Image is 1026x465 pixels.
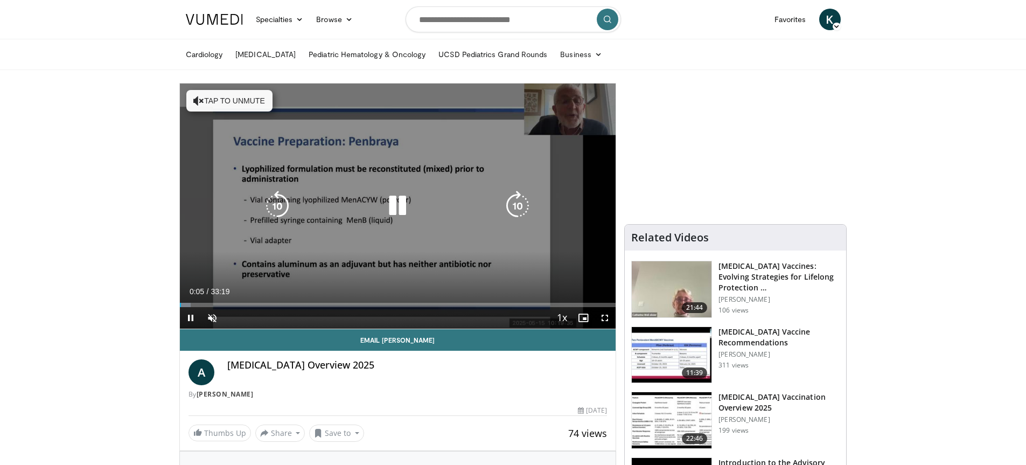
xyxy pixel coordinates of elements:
[249,9,310,30] a: Specialties
[180,303,616,307] div: Progress Bar
[211,287,229,296] span: 33:19
[718,426,749,435] p: 199 views
[632,392,711,448] img: e2487980-1009-4918-a1e2-59f0f99adf02.150x105_q85_crop-smart_upscale.jpg
[186,14,243,25] img: VuMedi Logo
[718,350,840,359] p: [PERSON_NAME]
[227,359,608,371] h4: [MEDICAL_DATA] Overview 2025
[554,44,609,65] a: Business
[718,327,840,348] h3: [MEDICAL_DATA] Vaccine Recommendations
[180,307,201,329] button: Pause
[310,9,359,30] a: Browse
[229,44,302,65] a: [MEDICAL_DATA]
[186,90,273,112] button: Tap to unmute
[302,44,432,65] a: Pediatric Hematology & Oncology
[201,307,223,329] button: Unmute
[718,392,840,413] h3: [MEDICAL_DATA] Vaccination Overview 2025
[632,261,711,317] img: 5abf15c6-7be1-413d-8703-39fc053c5ea0.150x105_q85_crop-smart_upscale.jpg
[189,390,608,399] div: By
[190,287,204,296] span: 0:05
[631,231,709,244] h4: Related Videos
[682,433,708,444] span: 22:46
[718,415,840,424] p: [PERSON_NAME]
[189,425,251,441] a: Thumbs Up
[180,329,616,351] a: Email [PERSON_NAME]
[819,9,841,30] a: K
[197,390,254,399] a: [PERSON_NAME]
[718,306,749,315] p: 106 views
[631,392,840,449] a: 22:46 [MEDICAL_DATA] Vaccination Overview 2025 [PERSON_NAME] 199 views
[207,287,209,296] span: /
[180,84,616,329] video-js: Video Player
[551,307,573,329] button: Playback Rate
[631,261,840,318] a: 21:44 [MEDICAL_DATA] Vaccines: Evolving Strategies for Lifelong Protection … [PERSON_NAME] 106 views
[578,406,607,415] div: [DATE]
[682,302,708,313] span: 21:44
[568,427,607,440] span: 74 views
[573,307,594,329] button: Enable picture-in-picture mode
[718,295,840,304] p: [PERSON_NAME]
[718,361,749,370] p: 311 views
[768,9,813,30] a: Favorites
[179,44,229,65] a: Cardiology
[309,425,364,442] button: Save to
[594,307,616,329] button: Fullscreen
[632,327,711,383] img: 0dd5c43f-81e9-483b-bed5-6783b48c2a1e.150x105_q85_crop-smart_upscale.jpg
[255,425,305,442] button: Share
[655,83,816,218] iframe: Advertisement
[682,367,708,378] span: 11:39
[631,327,840,384] a: 11:39 [MEDICAL_DATA] Vaccine Recommendations [PERSON_NAME] 311 views
[406,6,621,32] input: Search topics, interventions
[189,359,214,385] a: A
[718,261,840,293] h3: [MEDICAL_DATA] Vaccines: Evolving Strategies for Lifelong Protection …
[432,44,554,65] a: UCSD Pediatrics Grand Rounds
